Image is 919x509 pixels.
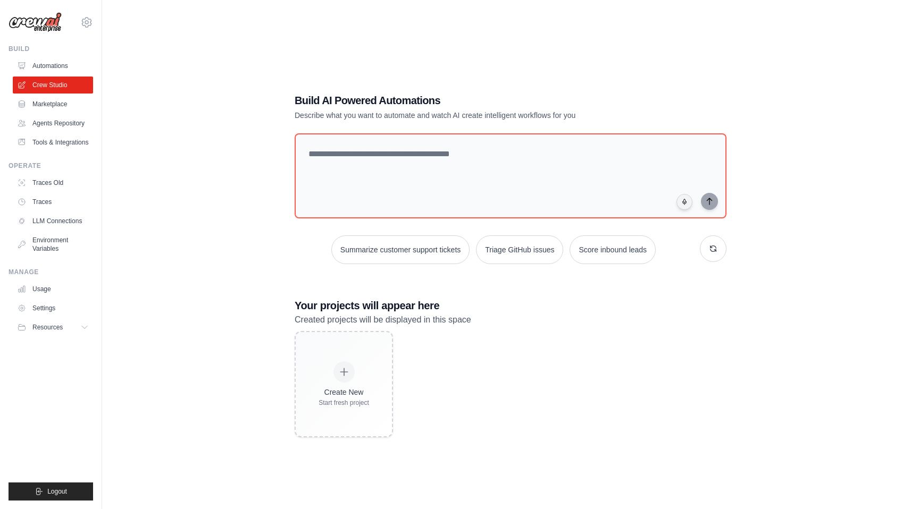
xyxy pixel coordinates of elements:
img: Logo [9,12,62,32]
button: Logout [9,482,93,500]
button: Score inbound leads [570,235,656,264]
a: Marketplace [13,96,93,113]
a: Settings [13,300,93,317]
h3: Your projects will appear here [295,298,726,313]
div: Build [9,45,93,53]
p: Created projects will be displayed in this space [295,313,726,327]
div: Manage [9,268,93,276]
button: Get new suggestions [700,235,726,262]
span: Resources [32,323,63,332]
a: Crew Studio [13,77,93,94]
div: Operate [9,162,93,170]
span: Logout [47,487,67,496]
button: Click to speak your automation idea [676,194,692,210]
button: Resources [13,319,93,336]
button: Summarize customer support tickets [331,235,470,264]
div: Start fresh project [319,398,369,407]
p: Describe what you want to automate and watch AI create intelligent workflows for you [295,110,652,121]
a: Automations [13,57,93,74]
a: Tools & Integrations [13,134,93,151]
a: LLM Connections [13,213,93,230]
a: Traces [13,193,93,210]
a: Agents Repository [13,115,93,132]
div: Create New [319,387,369,397]
h1: Build AI Powered Automations [295,93,652,108]
button: Triage GitHub issues [476,235,563,264]
a: Environment Variables [13,232,93,257]
a: Usage [13,281,93,298]
a: Traces Old [13,174,93,191]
